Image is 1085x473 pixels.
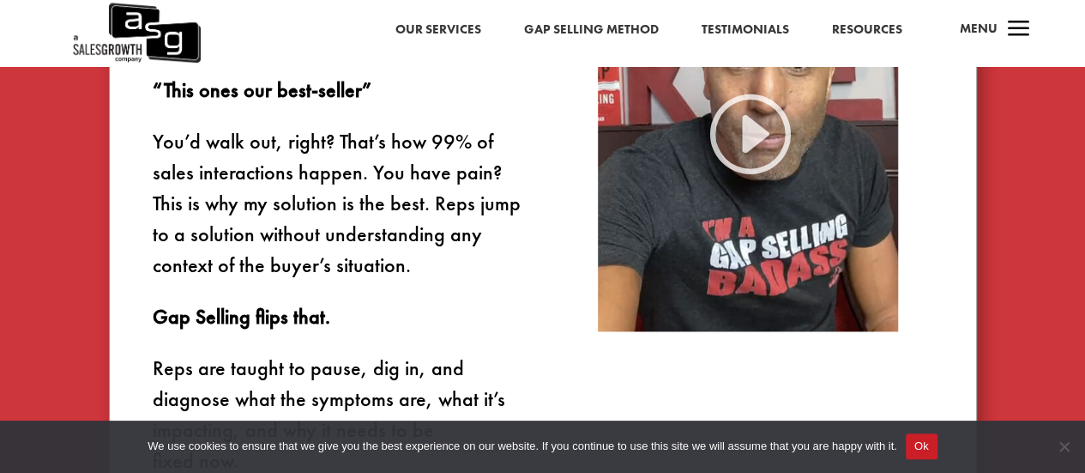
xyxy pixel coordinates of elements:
strong: Gap Selling flips that. [153,303,330,330]
a: Our Services [395,19,480,41]
strong: “This ones our best-seller” [153,76,371,103]
button: Ok [906,434,937,459]
span: We use cookies to ensure that we give you the best experience on our website. If you continue to ... [148,438,896,455]
span: No [1055,438,1072,455]
p: You’d walk out, right? That’s how 99% of sales interactions happen. You have pain? This is why my... [153,126,521,301]
span: a [1001,13,1035,47]
a: Resources [831,19,901,41]
a: Gap Selling Method [523,19,658,41]
span: Menu [959,20,997,37]
a: Testimonials [701,19,788,41]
